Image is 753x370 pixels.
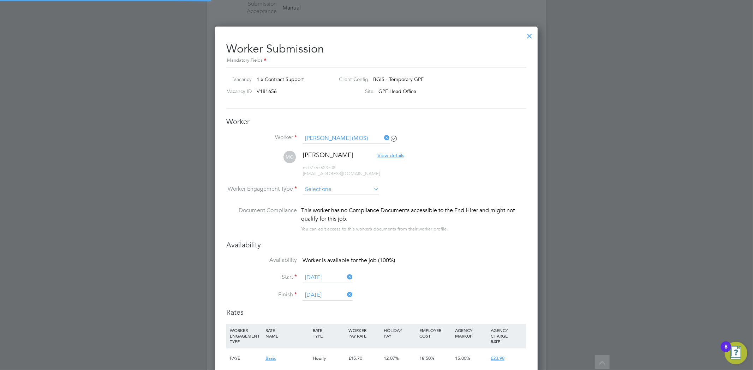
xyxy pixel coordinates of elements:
input: Select one [303,185,379,195]
div: £15.70 [347,349,382,369]
div: AGENCY CHARGE RATE [489,324,525,348]
h3: Worker [226,117,526,127]
div: This worker has no Compliance Documents accessible to the End Hirer and might not qualify for thi... [301,206,526,223]
div: AGENCY MARKUP [453,324,489,343]
label: Worker Engagement Type [226,186,297,193]
div: WORKER PAY RATE [347,324,382,343]
span: Basic [265,356,276,362]
span: 12.07% [384,356,399,362]
label: Vacancy ID [223,88,252,95]
label: Site [334,88,374,95]
button: Open Resource Center, 8 new notifications [725,342,747,364]
span: Worker is available for the job (100%) [303,257,395,264]
span: £23.98 [491,356,504,362]
div: WORKER ENGAGEMENT TYPE [228,324,264,348]
span: V181656 [257,88,277,95]
input: Select one [303,273,353,283]
span: View details [377,153,404,159]
label: Document Compliance [226,206,297,232]
div: 8 [724,347,728,356]
label: Availability [226,257,297,264]
span: 15.00% [455,356,470,362]
label: Start [226,274,297,281]
div: PAYE [228,349,264,369]
span: MO [283,151,296,164]
label: Finish [226,291,297,299]
label: Worker [226,134,297,142]
span: 18.50% [419,356,435,362]
h2: Worker Submission [226,37,526,64]
label: Client Config [334,76,369,83]
span: GPE Head Office [379,88,417,95]
div: Hourly [311,349,347,369]
div: EMPLOYER COST [418,324,453,343]
input: Select one [303,290,353,301]
span: BGIS - Temporary GPE [373,76,424,83]
label: Vacancy [223,76,252,83]
span: [EMAIL_ADDRESS][DOMAIN_NAME] [303,171,380,177]
h3: Rates [226,308,526,317]
h3: Availability [226,241,526,250]
div: HOLIDAY PAY [382,324,418,343]
span: [PERSON_NAME] [303,151,353,159]
span: m: [303,165,308,171]
div: Mandatory Fields [226,57,526,64]
span: 07767623708 [303,165,335,171]
div: RATE TYPE [311,324,347,343]
div: RATE NAME [264,324,311,343]
div: You can edit access to this worker’s documents from their worker profile. [301,225,448,234]
input: Search for... [303,134,390,144]
span: 1 x Contract Support [257,76,304,83]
